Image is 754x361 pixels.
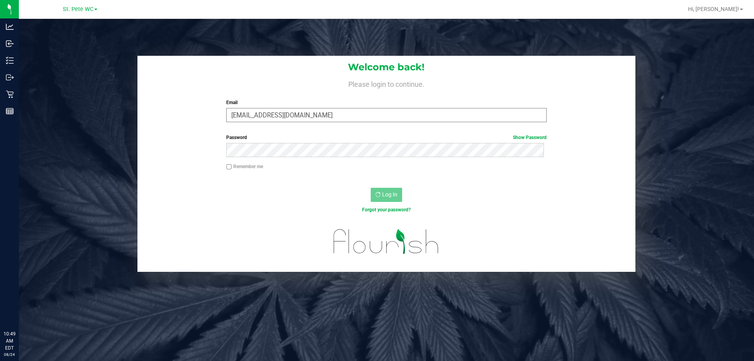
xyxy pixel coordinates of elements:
[513,135,547,140] a: Show Password
[6,107,14,115] inline-svg: Reports
[324,222,448,262] img: flourish_logo.svg
[6,73,14,81] inline-svg: Outbound
[382,191,397,198] span: Log In
[226,164,232,170] input: Remember me
[6,90,14,98] inline-svg: Retail
[4,352,15,357] p: 08/24
[6,40,14,48] inline-svg: Inbound
[362,207,411,213] a: Forgot your password?
[371,188,402,202] button: Log In
[4,330,15,352] p: 10:49 AM EDT
[226,99,546,106] label: Email
[226,135,247,140] span: Password
[688,6,739,12] span: Hi, [PERSON_NAME]!
[137,62,635,72] h1: Welcome back!
[226,163,263,170] label: Remember me
[6,57,14,64] inline-svg: Inventory
[137,79,635,88] h4: Please login to continue.
[6,23,14,31] inline-svg: Analytics
[63,6,93,13] span: St. Pete WC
